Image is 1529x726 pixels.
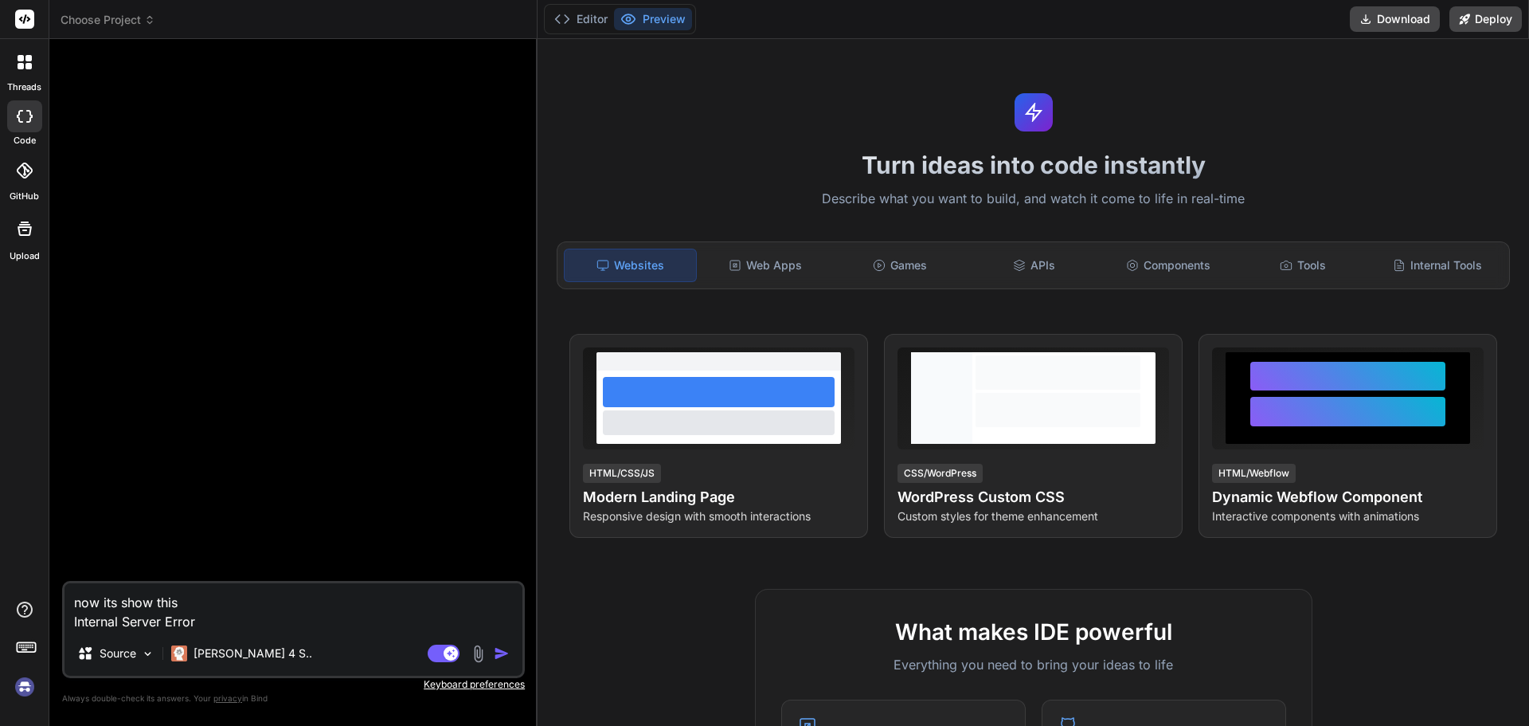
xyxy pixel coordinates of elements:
[564,249,697,282] div: Websites
[194,646,312,661] p: [PERSON_NAME] 4 S..
[11,673,38,700] img: signin
[583,486,854,508] h4: Modern Landing Page
[469,645,487,663] img: attachment
[1212,486,1484,508] h4: Dynamic Webflow Component
[781,655,1286,674] p: Everything you need to bring your ideas to life
[1238,249,1369,282] div: Tools
[1350,6,1440,32] button: Download
[7,80,41,94] label: threads
[10,249,40,263] label: Upload
[1449,6,1522,32] button: Deploy
[1212,464,1296,483] div: HTML/Webflow
[547,151,1519,179] h1: Turn ideas into code instantly
[547,189,1519,210] p: Describe what you want to build, and watch it come to life in real-time
[61,12,155,28] span: Choose Project
[897,464,983,483] div: CSS/WordPress
[1371,249,1503,282] div: Internal Tools
[700,249,831,282] div: Web Apps
[897,508,1169,524] p: Custom styles for theme enhancement
[835,249,966,282] div: Games
[100,646,136,661] p: Source
[548,8,614,30] button: Editor
[583,464,661,483] div: HTML/CSS/JS
[213,693,242,703] span: privacy
[10,190,39,203] label: GitHub
[141,647,154,661] img: Pick Models
[171,646,187,661] img: Claude 4 Sonnet
[62,691,525,706] p: Always double-check its answers. Your in Bind
[614,8,692,30] button: Preview
[583,508,854,524] p: Responsive design with smooth interactions
[781,615,1286,649] h2: What makes IDE powerful
[897,486,1169,508] h4: WordPress Custom CSS
[14,134,36,147] label: code
[968,249,1100,282] div: APIs
[65,583,522,631] textarea: now its show this Internal Server Error
[62,678,525,691] p: Keyboard preferences
[494,646,510,661] img: icon
[1103,249,1234,282] div: Components
[1212,508,1484,524] p: Interactive components with animations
